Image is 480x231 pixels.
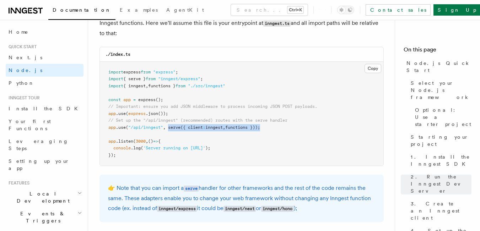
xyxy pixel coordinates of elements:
span: "express" [153,70,176,75]
span: console [113,145,131,150]
a: Node.js [6,64,83,77]
span: Features [6,180,29,186]
span: Starting your project [411,133,471,148]
code: inngest/next [223,206,256,212]
span: // Important: ensure you add JSON middleware to process incoming JSON POST payloads. [108,104,317,109]
code: inngest/express [157,206,197,212]
span: functions })); [225,125,260,130]
span: functions } [148,83,176,88]
span: Home [9,28,28,35]
span: Your first Functions [9,119,51,131]
span: ()); [158,111,168,116]
span: from [146,76,156,81]
span: { [158,139,161,144]
span: .listen [116,139,133,144]
span: ( [141,145,143,150]
span: 3000 [136,139,146,144]
span: Setting up your app [9,158,70,171]
a: Install the SDK [6,102,83,115]
span: app [108,139,116,144]
button: Search...Ctrl+K [231,4,308,16]
span: Local Development [6,190,77,204]
button: Toggle dark mode [337,6,354,14]
span: import [108,70,123,75]
span: Next.js [9,55,42,60]
span: serve [168,125,180,130]
span: ( [133,139,136,144]
span: express [128,111,146,116]
span: ( [126,125,128,130]
a: AgentKit [162,2,208,19]
span: , [146,83,148,88]
span: "inngest/express" [158,76,200,81]
span: import [108,83,123,88]
span: = [133,97,136,102]
a: Python [6,77,83,89]
span: ; [200,76,203,81]
span: AgentKit [166,7,204,13]
span: ({ client [180,125,203,130]
a: 3. Create an Inngest client [408,197,471,224]
code: ./index.ts [106,52,130,57]
a: 2. Run the Inngest Dev Server [408,170,471,197]
span: const [108,97,121,102]
span: // Set up the "/api/inngest" (recommended) routes with the serve handler [108,118,287,123]
a: serve [184,185,199,191]
span: , [163,125,166,130]
span: .log [131,145,141,150]
span: { serve } [123,76,146,81]
span: Documentation [53,7,111,13]
kbd: Ctrl+K [287,6,303,13]
span: Node.js [9,67,42,73]
span: app [123,97,131,102]
span: ( [126,111,128,116]
span: => [153,139,158,144]
span: , [223,125,225,130]
span: Events & Triggers [6,210,77,224]
a: 1. Install the Inngest SDK [408,150,471,170]
a: Home [6,26,83,38]
span: : [203,125,205,130]
span: ); [205,145,210,150]
p: Using your existing Express.js server, we'll set up Inngest using the provided handler which will... [99,8,384,38]
span: Select your Node.js framework [411,79,471,101]
a: Examples [115,2,162,19]
a: Starting your project [408,131,471,150]
span: () [148,139,153,144]
span: .use [116,111,126,116]
button: Events & Triggers [6,207,83,227]
span: app [108,125,116,130]
h4: On this page [404,45,471,57]
button: Copy [365,64,381,73]
span: inngest [205,125,223,130]
span: ; [176,70,178,75]
span: 'Server running on [URL]' [143,145,205,150]
span: (); [156,97,163,102]
span: from [141,70,151,75]
code: inngest/hono [261,206,293,212]
span: .json [146,111,158,116]
a: Contact sales [366,4,431,16]
span: from [176,83,185,88]
span: Optional: Use a starter project [415,106,471,128]
span: app [108,111,116,116]
a: Select your Node.js framework [408,77,471,104]
span: Quick start [6,44,37,50]
span: 1. Install the Inngest SDK [411,153,471,167]
span: .use [116,125,126,130]
span: Install the SDK [9,106,82,111]
span: { inngest [123,83,146,88]
a: Your first Functions [6,115,83,135]
span: 2. Run the Inngest Dev Server [411,173,471,194]
span: , [146,139,148,144]
button: Local Development [6,187,83,207]
a: Optional: Use a starter project [412,104,471,131]
span: Leveraging Steps [9,138,69,151]
span: "/api/inngest" [128,125,163,130]
code: serve [184,186,199,192]
span: express [123,70,141,75]
span: Python [9,80,34,86]
a: Next.js [6,51,83,64]
span: Node.js Quick Start [406,60,471,74]
span: express [138,97,156,102]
